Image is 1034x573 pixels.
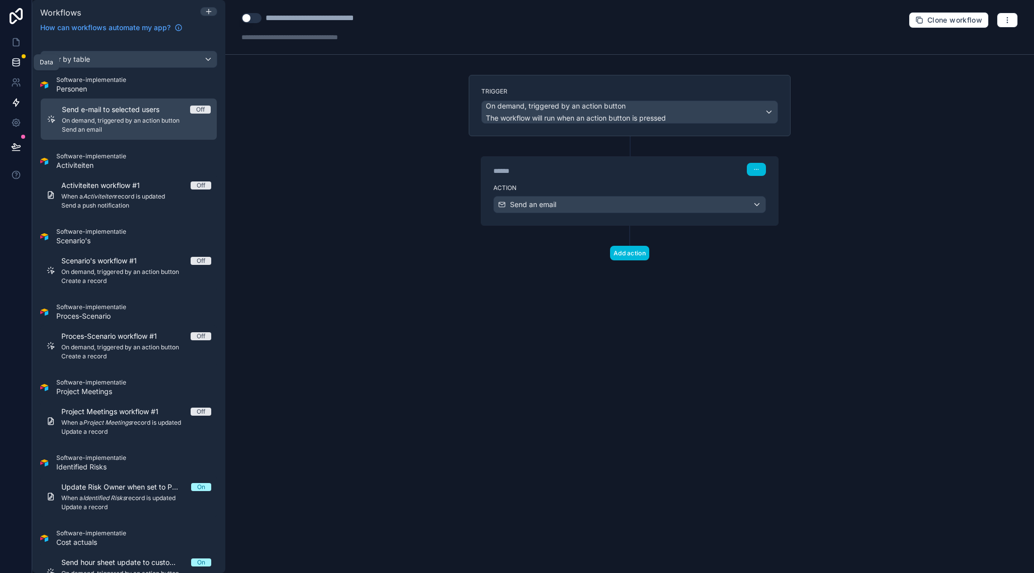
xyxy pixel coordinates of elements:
label: Trigger [481,87,778,95]
span: How can workflows automate my app? [40,23,170,33]
span: The workflow will run when an action button is pressed [486,114,666,122]
label: Action [493,184,766,192]
button: On demand, triggered by an action buttonThe workflow will run when an action button is pressed [481,101,778,124]
span: Send an email [510,200,556,210]
a: How can workflows automate my app? [36,23,187,33]
span: Workflows [40,8,81,18]
span: On demand, triggered by an action button [486,101,626,111]
span: Clone workflow [927,16,982,25]
div: Data [40,58,53,66]
button: Send an email [493,196,766,213]
button: Add action [610,246,649,260]
button: Clone workflow [909,12,989,28]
